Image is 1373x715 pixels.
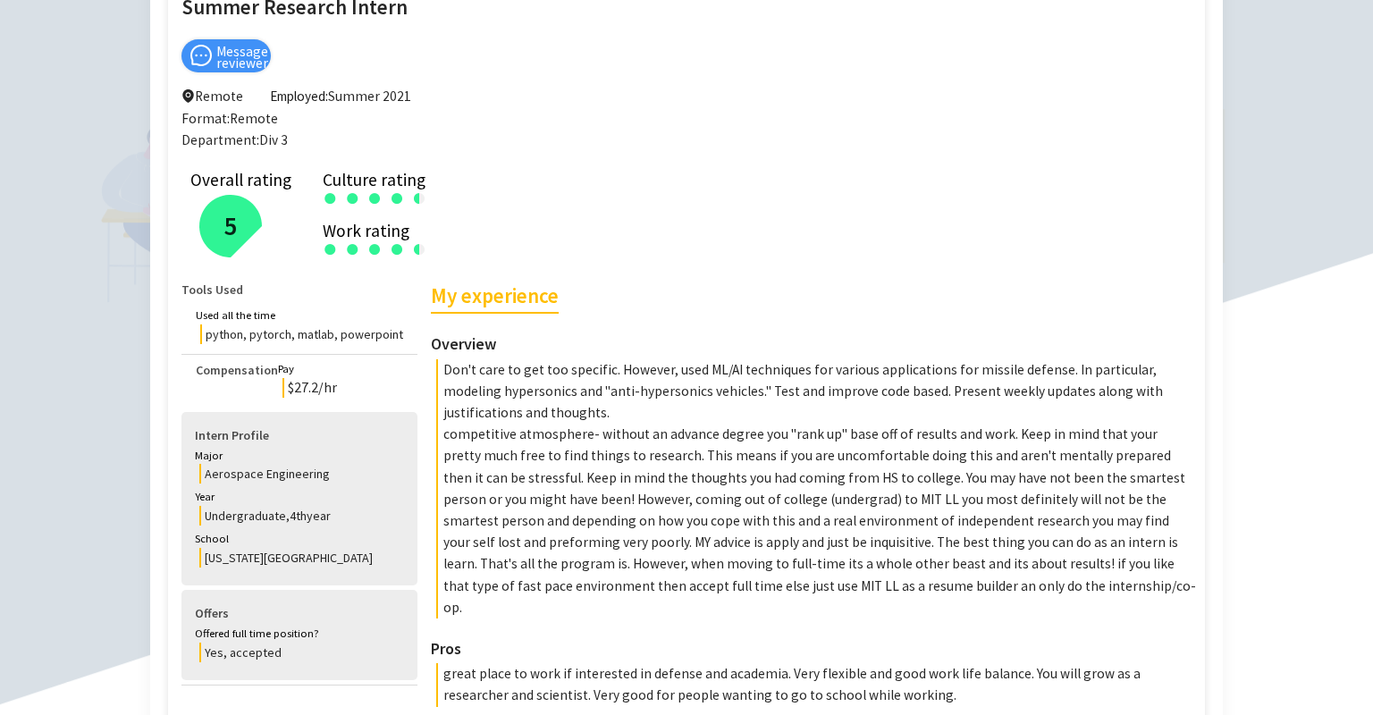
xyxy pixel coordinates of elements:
[436,663,1196,706] p: great place to work if interested in defense and academia. Very flexible and good work life balan...
[431,280,559,314] h2: My experience
[195,425,404,445] h4: Intern Profile
[345,186,360,208] div: ●
[195,625,404,643] div: Offered full time position?
[216,46,268,69] span: Message reviewer
[195,447,404,465] div: Major
[367,186,383,208] div: ●
[323,224,1169,237] div: Work rating
[323,186,338,208] div: ●
[199,643,404,662] div: Yes, accepted
[195,603,404,623] h4: Offers
[412,186,427,208] div: ●
[181,280,417,299] h4: Tools Used
[190,173,291,186] div: Overall rating
[199,548,404,568] div: [US_STATE][GEOGRAPHIC_DATA]
[431,636,1196,661] h3: Pros
[431,332,1196,357] h3: Overview
[181,89,195,103] span: environment
[436,359,1196,425] p: Don't care to get too specific. However, used ML/AI techniques for various applications for missi...
[181,301,417,354] div: Used all the timepython, pytorch, matlab, powerpoint
[390,237,405,259] div: ●
[278,360,337,378] div: Pay
[412,237,427,259] div: ●
[367,237,383,259] div: ●
[436,424,1196,618] p: competitive atmosphere- without an advance degree you "rank up" base off of results and work. Kee...
[199,464,404,484] div: Aerospace Engineering
[412,237,419,259] div: ●
[195,488,404,506] div: Year
[196,307,403,324] div: Used all the time
[196,360,278,400] h4: Compensation
[390,186,405,208] div: ●
[288,378,294,396] span: $
[345,237,360,259] div: ●
[270,88,328,105] span: Employed:
[323,173,1169,186] div: Culture rating
[288,378,318,396] span: 27.2
[412,186,419,208] div: ●
[181,86,243,107] span: Remote
[224,206,238,247] h2: 5
[318,378,337,396] span: /hr
[200,324,403,344] div: python, pytorch, matlab, powerpoint
[195,530,404,548] div: School
[270,86,411,107] span: Summer 2021
[323,237,338,259] div: ●
[199,506,404,526] div: Undergraduate , 4th year
[181,110,288,148] span: Format: Remote Department: Div 3
[190,45,213,67] span: message
[181,355,417,408] div: CompensationPay$27.2/hr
